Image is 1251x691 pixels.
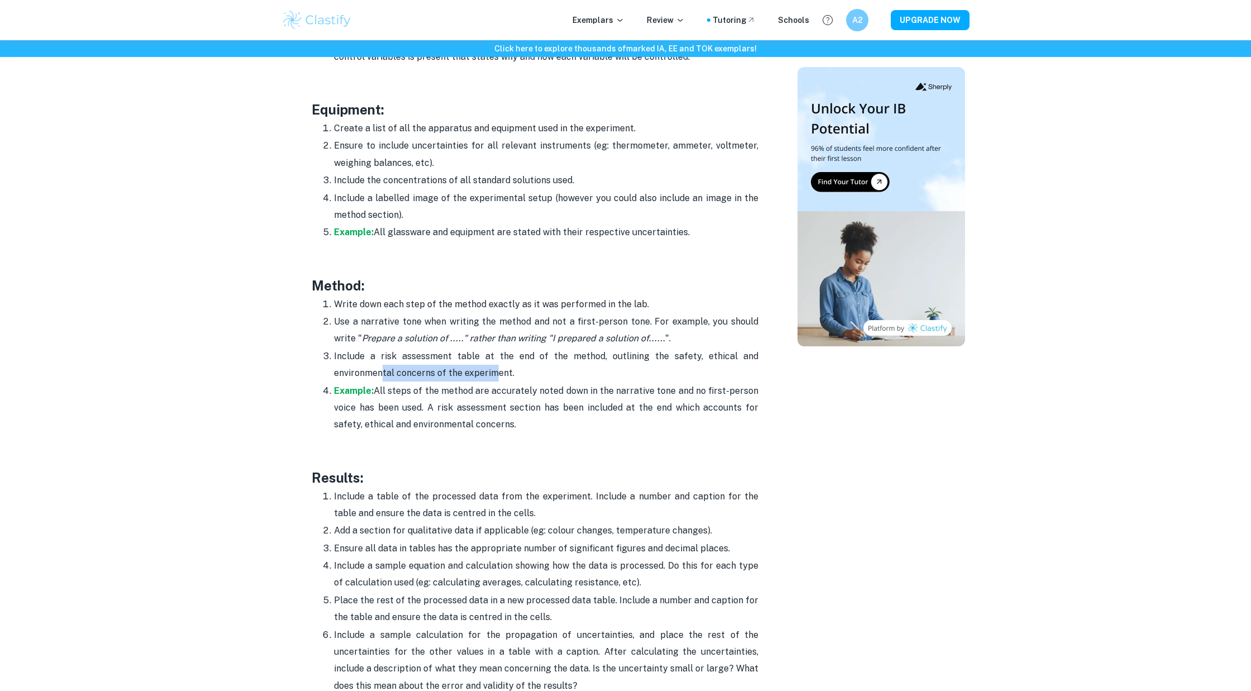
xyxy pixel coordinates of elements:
i: Prepare a solution of ....." rather than writing "I prepared a solution of...... [362,333,665,344]
button: Help and Feedback [818,11,837,30]
p: Ensure all data in tables has the appropriate number of significant figures and decimal places. [334,540,758,557]
h6: Click here to explore thousands of marked IA, EE and TOK exemplars ! [2,42,1249,55]
a: Example: [334,385,374,396]
p: All glassware and equipment are stated with their respective uncertainties. [334,224,758,241]
p: Include a sample equation and calculation showing how the data is processed. Do this for each typ... [334,557,758,592]
p: Include a labelled image of the experimental setup (however you could also include an image in th... [334,190,758,224]
img: Clastify logo [281,9,352,31]
p: Include a table of the processed data from the experiment. Include a number and caption for the t... [334,488,758,522]
button: UPGRADE NOW [891,10,970,30]
button: A2 [846,9,868,31]
img: Thumbnail [798,67,965,346]
p: Write down each step of the method exactly as it was performed in the lab. [334,296,758,313]
h3: Results: [312,468,758,488]
a: Example: [334,227,374,237]
p: Ensure to include uncertainties for all relevant instruments (eg: thermometer, ammeter, voltmeter... [334,137,758,171]
p: Review [647,14,685,26]
p: All steps of the method are accurately noted down in the narrative tone and no first-person voice... [334,383,758,433]
p: Place the rest of the processed data in a new processed data table. Include a number and caption ... [334,592,758,626]
h6: A2 [851,14,864,26]
p: Use a narrative tone when writing the method and not a first-person tone. For example, you should... [334,313,758,347]
p: Include a risk assessment table at the end of the method, outlining the safety, ethical and envir... [334,348,758,382]
h3: Equipment: [312,99,758,120]
p: Include the concentrations of all standard solutions used. [334,172,758,189]
a: Schools [778,14,809,26]
p: Add a section for qualitative data if applicable (eg: colour changes, temperature changes). [334,522,758,539]
p: Exemplars [572,14,624,26]
h3: Method: [312,275,758,296]
p: Create a list of all the apparatus and equipment used in the experiment. [334,120,758,137]
a: Tutoring [713,14,756,26]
